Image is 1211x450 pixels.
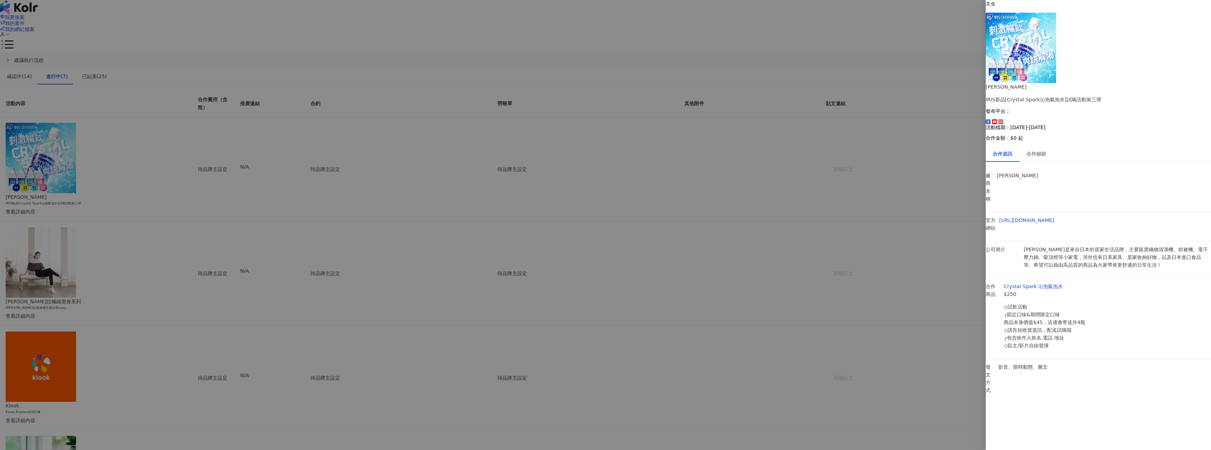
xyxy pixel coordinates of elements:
div: [PERSON_NAME] [986,83,1211,91]
img: Crystal Spark 沁泡氣泡水 [986,13,1056,83]
p: [PERSON_NAME] [997,172,1050,179]
p: 官方網站 [986,216,996,232]
p: $250 [1004,290,1090,298]
div: 合作細節 [1027,150,1046,158]
a: Crystal Spark 沁泡氣泡水 [1004,284,1063,289]
p: 廠商名稱 [986,172,993,203]
div: IRIS新品[Crystal Spark沁泡氣泡水]試喝活動第三彈 [986,96,1211,103]
p: 影音、限時動態、圖文 [998,363,1058,371]
p: 發布平台： [986,108,1211,114]
p: 合作商品 [986,283,1000,298]
p: 合作金額： $0 起 [986,135,1211,141]
p: 公司簡介 [986,246,1020,253]
div: 合作資訊 [993,150,1012,158]
p: ◇試飲活動 ┌固定口味&期間限定口味 商品本身價值$45，這邊會寄送共4瓶 ◇請告知收貨資訊，配送試喝箱 ┌包含收件人姓名.電話.地址 ◇貼文/影片自由發揮 [1004,303,1090,349]
p: 發文方式 [986,363,995,394]
a: [URL][DOMAIN_NAME] [999,217,1054,223]
p: 活動檔期：[DATE]-[DATE] [986,125,1211,130]
p: [PERSON_NAME]是來自日本的居家生活品牌，主要販賣織物清潔機、烘被機、電子壓力鍋、吸頂燈等小家電，另外也有日系家具、居家收納好物，以及日本進口食品等。希望可以藉由高品質的商品為大家帶來... [1024,246,1211,269]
